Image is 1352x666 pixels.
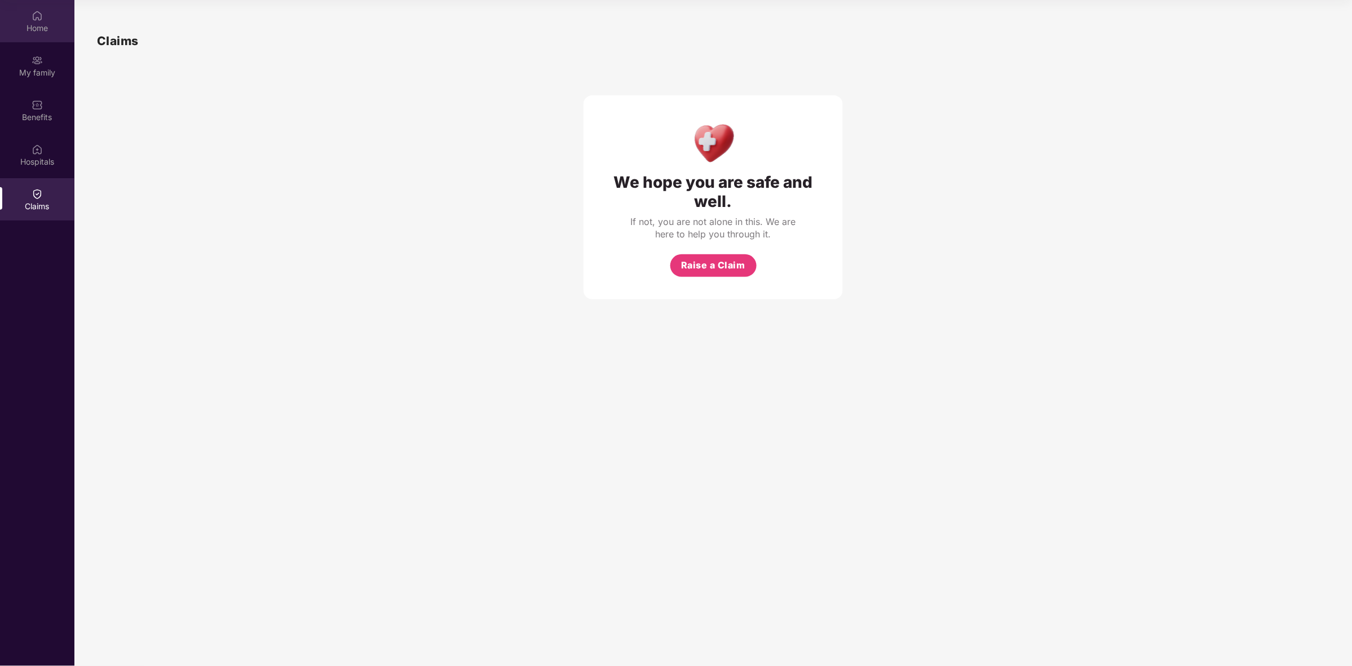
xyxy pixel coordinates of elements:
button: Raise a Claim [670,254,757,277]
span: Raise a Claim [681,258,745,272]
img: svg+xml;base64,PHN2ZyBpZD0iQ2xhaW0iIHhtbG5zPSJodHRwOi8vd3d3LnczLm9yZy8yMDAwL3N2ZyIgd2lkdGg9IjIwIi... [32,188,43,200]
img: svg+xml;base64,PHN2ZyBpZD0iQmVuZWZpdHMiIHhtbG5zPSJodHRwOi8vd3d3LnczLm9yZy8yMDAwL3N2ZyIgd2lkdGg9Ij... [32,99,43,111]
div: We hope you are safe and well. [606,173,820,211]
div: If not, you are not alone in this. We are here to help you through it. [629,215,798,240]
img: svg+xml;base64,PHN2ZyBpZD0iSG9zcGl0YWxzIiB4bWxucz0iaHR0cDovL3d3dy53My5vcmcvMjAwMC9zdmciIHdpZHRoPS... [32,144,43,155]
img: svg+xml;base64,PHN2ZyB3aWR0aD0iMjAiIGhlaWdodD0iMjAiIHZpZXdCb3g9IjAgMCAyMCAyMCIgZmlsbD0ibm9uZSIgeG... [32,55,43,66]
h1: Claims [97,32,139,50]
img: Health Care [689,118,738,167]
img: svg+xml;base64,PHN2ZyBpZD0iSG9tZSIgeG1sbnM9Imh0dHA6Ly93d3cudzMub3JnLzIwMDAvc3ZnIiB3aWR0aD0iMjAiIG... [32,10,43,21]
